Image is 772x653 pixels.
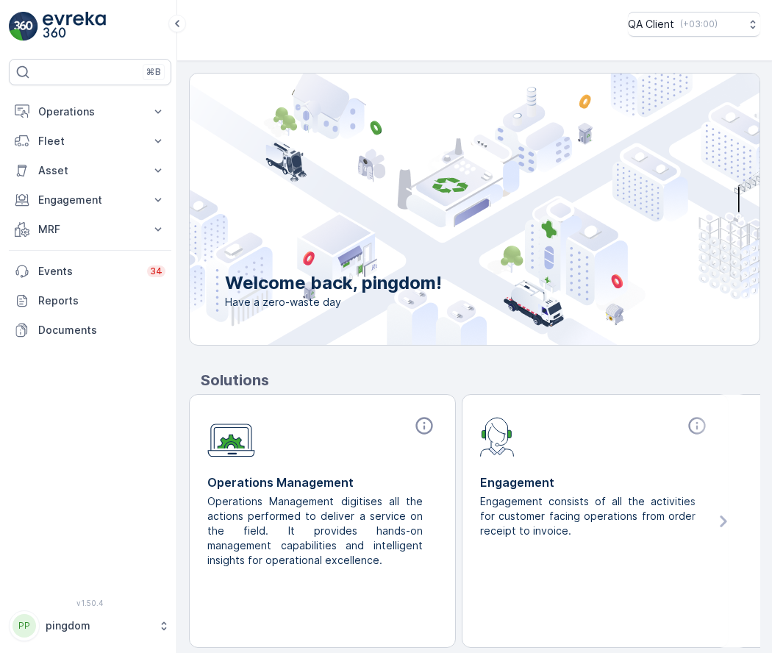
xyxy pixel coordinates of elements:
p: Events [38,264,138,279]
p: Fleet [38,134,142,149]
img: logo_light-DOdMpM7g.png [43,12,106,41]
button: MRF [9,215,171,244]
p: Operations Management [207,474,437,491]
a: Documents [9,315,171,345]
p: Engagement [38,193,142,207]
div: PP [12,614,36,638]
a: Events34 [9,257,171,286]
button: Engagement [9,185,171,215]
p: Operations Management digitises all the actions performed to deliver a service on the field. It p... [207,494,426,568]
img: city illustration [124,74,760,345]
p: Reports [38,293,165,308]
p: Documents [38,323,165,338]
p: Solutions [201,369,760,391]
span: Have a zero-waste day [225,295,442,310]
img: logo [9,12,38,41]
p: ( +03:00 ) [680,18,718,30]
p: ⌘B [146,66,161,78]
p: Engagement consists of all the activities for customer facing operations from order receipt to in... [480,494,698,538]
p: Welcome back, pingdom! [225,271,442,295]
p: pingdom [46,618,151,633]
button: QA Client(+03:00) [628,12,760,37]
img: module-icon [480,415,515,457]
button: Operations [9,97,171,126]
span: v 1.50.4 [9,599,171,607]
p: Asset [38,163,142,178]
p: Operations [38,104,142,119]
p: Engagement [480,474,710,491]
button: PPpingdom [9,610,171,641]
p: MRF [38,222,142,237]
button: Asset [9,156,171,185]
a: Reports [9,286,171,315]
p: 34 [150,265,162,277]
p: QA Client [628,17,674,32]
button: Fleet [9,126,171,156]
img: module-icon [207,415,255,457]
